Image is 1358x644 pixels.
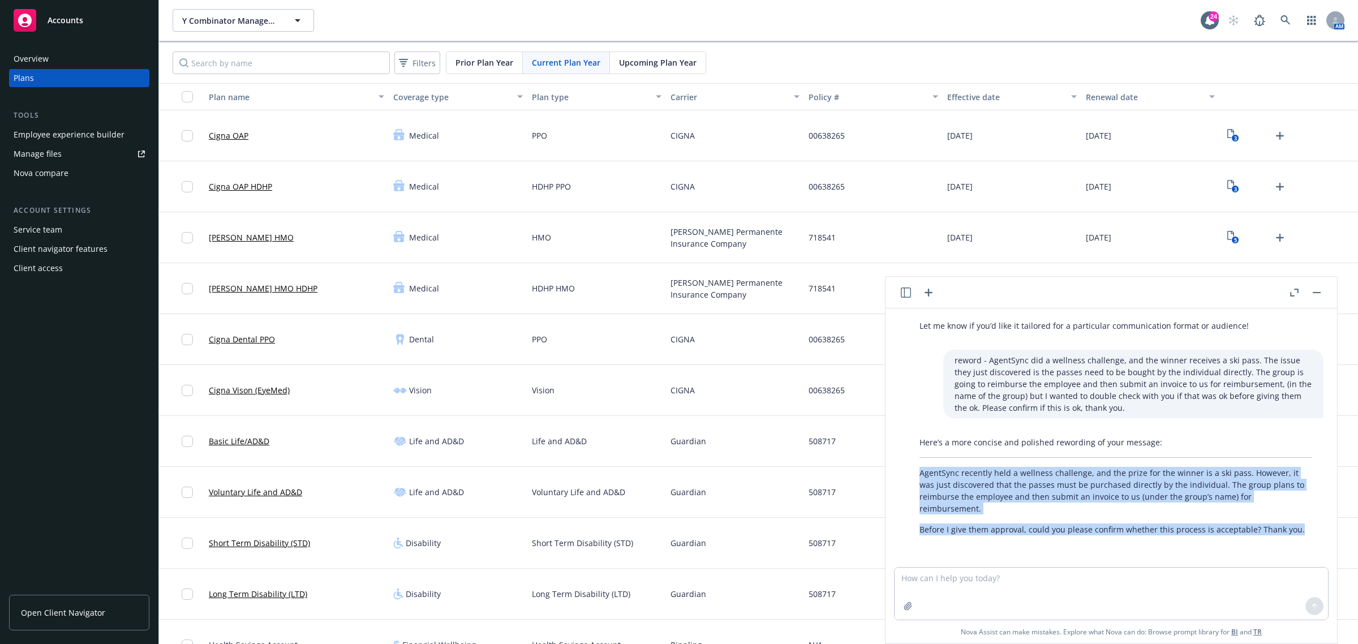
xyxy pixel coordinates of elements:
[947,231,973,243] span: [DATE]
[947,130,973,141] span: [DATE]
[1209,11,1219,22] div: 24
[9,50,149,68] a: Overview
[182,181,193,192] input: Toggle Row Selected
[1222,9,1245,32] a: Start snowing
[1224,178,1242,196] a: View Plan Documents
[393,91,510,103] div: Coverage type
[406,588,441,600] span: Disability
[9,259,149,277] a: Client access
[14,164,68,182] div: Nova compare
[809,231,836,243] span: 718541
[14,259,63,277] div: Client access
[809,282,836,294] span: 718541
[9,205,149,216] div: Account settings
[182,436,193,447] input: Toggle Row Selected
[1253,627,1262,637] a: TR
[671,226,800,250] span: [PERSON_NAME] Permanente Insurance Company
[209,181,272,192] a: Cigna OAP HDHP
[809,130,845,141] span: 00638265
[671,384,695,396] span: CIGNA
[919,523,1312,535] p: Before I give them approval, could you please confirm whether this process is acceptable? Thank you.
[671,130,695,141] span: CIGNA
[14,221,62,239] div: Service team
[21,607,105,619] span: Open Client Navigator
[409,231,439,243] span: Medical
[182,91,193,102] input: Select all
[182,283,193,294] input: Toggle Row Selected
[532,57,600,68] span: Current Plan Year
[209,91,372,103] div: Plan name
[961,620,1262,643] span: Nova Assist can make mistakes. Explore what Nova can do: Browse prompt library for and
[666,83,805,110] button: Carrier
[14,240,108,258] div: Client navigator features
[809,333,845,345] span: 00638265
[209,231,294,243] a: [PERSON_NAME] HMO
[182,538,193,549] input: Toggle Row Selected
[809,435,836,447] span: 508717
[409,181,439,192] span: Medical
[182,130,193,141] input: Toggle Row Selected
[409,130,439,141] span: Medical
[1086,130,1111,141] span: [DATE]
[209,435,269,447] a: Basic Life/AD&D
[532,384,555,396] span: Vision
[532,588,630,600] span: Long Term Disability (LTD)
[394,51,440,74] button: Filters
[9,69,149,87] a: Plans
[919,320,1312,332] p: Let me know if you’d like it tailored for a particular communication format or audience!
[409,282,439,294] span: Medical
[397,55,438,71] span: Filters
[671,435,706,447] span: Guardian
[14,50,49,68] div: Overview
[406,537,441,549] span: Disability
[532,537,633,549] span: Short Term Disability (STD)
[9,110,149,121] div: Tools
[671,181,695,192] span: CIGNA
[1224,229,1242,247] a: View Plan Documents
[182,589,193,600] input: Toggle Row Selected
[1234,135,1236,142] text: 3
[532,130,547,141] span: PPO
[182,487,193,498] input: Toggle Row Selected
[14,69,34,87] div: Plans
[809,486,836,498] span: 508717
[671,537,706,549] span: Guardian
[1234,186,1236,193] text: 3
[173,51,390,74] input: Search by name
[9,126,149,144] a: Employee experience builder
[209,486,302,498] a: Voluntary Life and AD&D
[1274,9,1297,32] a: Search
[919,436,1312,448] p: Here’s a more concise and polished rewording of your message:
[671,588,706,600] span: Guardian
[389,83,527,110] button: Coverage type
[1081,83,1220,110] button: Renewal date
[455,57,513,68] span: Prior Plan Year
[1271,229,1289,247] a: Upload Plan Documents
[182,385,193,396] input: Toggle Row Selected
[532,91,649,103] div: Plan type
[209,588,307,600] a: Long Term Disability (LTD)
[809,384,845,396] span: 00638265
[532,435,587,447] span: Life and AD&D
[9,240,149,258] a: Client navigator features
[409,384,432,396] span: Vision
[1086,91,1203,103] div: Renewal date
[209,384,290,396] a: Cigna Vison (EyeMed)
[671,333,695,345] span: CIGNA
[809,588,836,600] span: 508717
[182,334,193,345] input: Toggle Row Selected
[1224,127,1242,145] a: View Plan Documents
[671,486,706,498] span: Guardian
[209,130,248,141] a: Cigna OAP
[182,15,280,27] span: Y Combinator Management, LLC
[9,145,149,163] a: Manage files
[532,181,571,192] span: HDHP PPO
[173,9,314,32] button: Y Combinator Management, LLC
[809,181,845,192] span: 00638265
[955,354,1312,414] p: reword - AgentSync did a wellness challenge, and the winner receives a ski pass. The issue they j...
[1234,237,1236,244] text: 5
[532,333,547,345] span: PPO
[409,333,434,345] span: Dental
[1271,127,1289,145] a: Upload Plan Documents
[532,282,575,294] span: HDHP HMO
